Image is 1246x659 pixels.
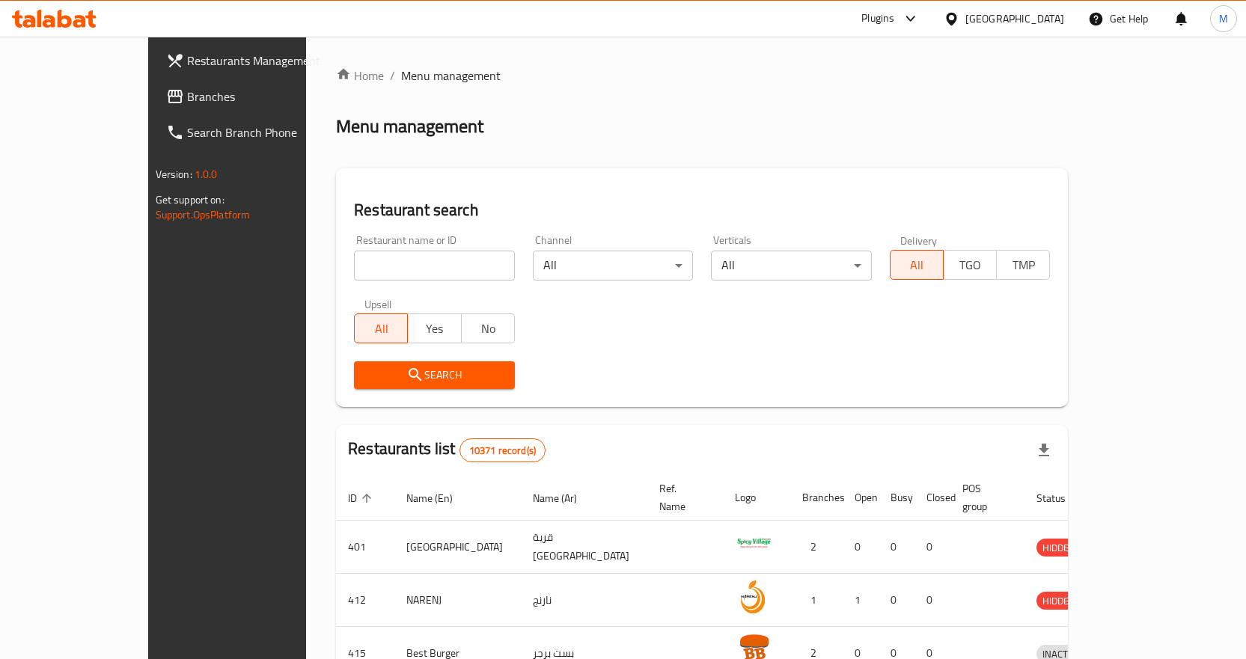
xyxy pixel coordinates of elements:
[348,489,376,507] span: ID
[336,67,1068,85] nav: breadcrumb
[406,489,472,507] span: Name (En)
[394,521,521,574] td: [GEOGRAPHIC_DATA]
[723,475,790,521] th: Logo
[364,298,392,309] label: Upsell
[461,313,515,343] button: No
[354,251,515,281] input: Search for restaurant name or ID..
[1036,539,1081,557] div: HIDDEN
[336,114,483,138] h2: Menu management
[1003,254,1044,276] span: TMP
[533,489,596,507] span: Name (Ar)
[1036,592,1081,610] span: HIDDEN
[187,123,344,141] span: Search Branch Phone
[521,521,647,574] td: قرية [GEOGRAPHIC_DATA]
[861,10,894,28] div: Plugins
[533,251,694,281] div: All
[711,251,872,281] div: All
[735,525,772,563] img: Spicy Village
[996,250,1050,280] button: TMP
[900,235,938,245] label: Delivery
[354,313,408,343] button: All
[154,114,356,150] a: Search Branch Phone
[965,10,1064,27] div: [GEOGRAPHIC_DATA]
[336,521,394,574] td: 401
[879,521,914,574] td: 0
[156,165,192,184] span: Version:
[336,574,394,627] td: 412
[336,67,384,85] a: Home
[897,254,938,276] span: All
[735,578,772,616] img: NARENJ
[914,475,950,521] th: Closed
[407,313,461,343] button: Yes
[659,479,705,515] span: Ref. Name
[195,165,218,184] span: 1.0.0
[914,574,950,627] td: 0
[468,318,509,340] span: No
[414,318,455,340] span: Yes
[156,190,225,209] span: Get support on:
[348,438,546,462] h2: Restaurants list
[460,444,545,458] span: 10371 record(s)
[154,43,356,79] a: Restaurants Management
[366,366,503,384] span: Search
[459,438,546,462] div: Total records count
[1219,10,1228,27] span: M
[521,574,647,627] td: نارنج
[1026,432,1062,468] div: Export file
[1036,592,1081,610] div: HIDDEN
[154,79,356,114] a: Branches
[790,521,843,574] td: 2
[394,574,521,627] td: NARENJ
[843,521,879,574] td: 0
[962,479,1007,515] span: POS group
[843,574,879,627] td: 1
[1036,539,1081,557] span: HIDDEN
[156,205,251,224] a: Support.OpsPlatform
[943,250,997,280] button: TGO
[879,574,914,627] td: 0
[361,318,402,340] span: All
[390,67,395,85] li: /
[890,250,944,280] button: All
[187,52,344,70] span: Restaurants Management
[354,361,515,389] button: Search
[401,67,501,85] span: Menu management
[790,574,843,627] td: 1
[843,475,879,521] th: Open
[187,88,344,105] span: Branches
[879,475,914,521] th: Busy
[1036,489,1085,507] span: Status
[950,254,991,276] span: TGO
[914,521,950,574] td: 0
[354,199,1050,221] h2: Restaurant search
[790,475,843,521] th: Branches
